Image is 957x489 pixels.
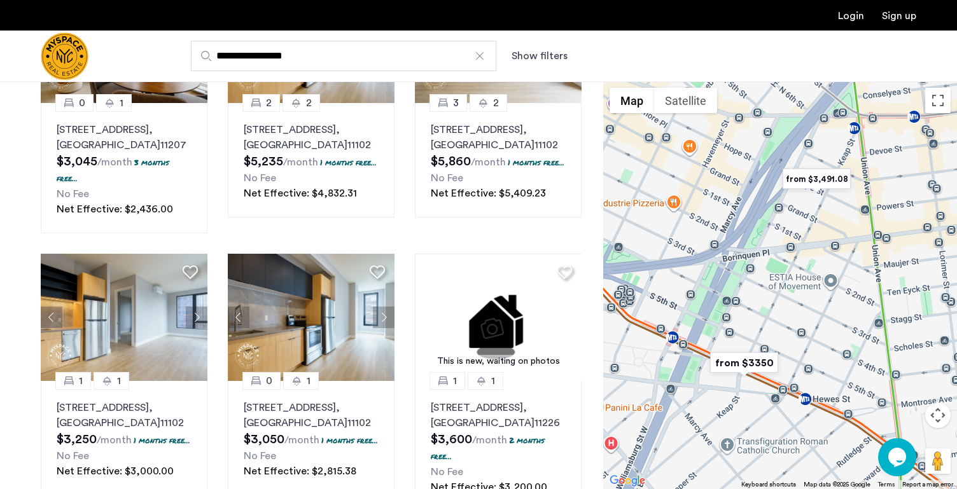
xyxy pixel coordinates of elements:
a: 22[STREET_ADDRESS], [GEOGRAPHIC_DATA]111021 months free...No FeeNet Effective: $4,832.31 [228,103,395,217]
span: No Fee [431,467,463,477]
span: Net Effective: $2,815.38 [244,466,356,476]
a: Terms (opens in new tab) [878,480,895,489]
span: $5,235 [244,155,283,168]
img: logo [41,32,88,80]
sub: /month [283,157,318,167]
span: No Fee [244,173,276,183]
span: 1 [79,373,83,389]
span: Net Effective: $3,000.00 [57,466,174,476]
span: 0 [79,95,85,111]
span: 0 [266,373,272,389]
button: Next apartment [186,306,207,328]
button: Show satellite imagery [654,88,717,113]
button: Drag Pegman onto the map to open Street View [925,448,951,474]
img: Google [606,472,648,489]
span: 1 [491,373,495,389]
sub: /month [471,157,506,167]
sub: /month [97,157,132,167]
button: Previous apartment [228,306,249,328]
span: 2 [306,95,312,111]
span: 1 [120,95,123,111]
div: from $3350 [705,348,783,377]
span: Net Effective: $5,409.23 [431,188,546,198]
img: 1.gif [415,254,582,381]
span: 3 [453,95,459,111]
p: [STREET_ADDRESS] 11226 [431,400,566,430]
span: No Fee [57,189,89,199]
input: Apartment Search [191,41,496,71]
button: Toggle fullscreen view [925,88,951,113]
p: 1 months free... [320,157,377,168]
button: Show or hide filters [512,48,568,64]
button: Next apartment [373,306,395,328]
img: 1997_638519966982966758.png [41,254,208,381]
div: This is new, waiting on photos [421,355,576,368]
p: 1 months free... [508,157,564,168]
p: [STREET_ADDRESS] 11207 [57,122,192,153]
a: Report a map error [902,480,953,489]
a: 32[STREET_ADDRESS], [GEOGRAPHIC_DATA]111021 months free...No FeeNet Effective: $5,409.23 [415,103,582,217]
button: Previous apartment [41,306,62,328]
button: Map camera controls [925,403,951,428]
a: Login [838,11,864,21]
a: This is new, waiting on photos [415,254,582,381]
sub: /month [284,435,319,445]
p: [STREET_ADDRESS] 11102 [244,400,379,430]
a: Open this area in Google Maps (opens a new window) [606,472,648,489]
button: Show street map [610,88,654,113]
span: $3,045 [57,155,97,168]
sub: /month [472,435,507,445]
span: $3,050 [244,433,284,446]
span: No Fee [57,451,89,461]
span: Net Effective: $2,436.00 [57,204,173,214]
a: Cazamio Logo [41,32,88,80]
span: $5,860 [431,155,471,168]
img: 1997_638519968035243270.png [228,254,395,381]
div: from $3,491.08 [778,165,856,193]
span: 2 [266,95,272,111]
span: 1 [453,373,457,389]
span: $3,250 [57,433,97,446]
a: Registration [882,11,916,21]
a: 01[STREET_ADDRESS], [GEOGRAPHIC_DATA]112073 months free...No FeeNet Effective: $2,436.00 [41,103,207,233]
p: 1 months free... [134,435,190,446]
sub: /month [97,435,132,445]
p: [STREET_ADDRESS] 11102 [57,400,192,430]
span: 2 [493,95,499,111]
span: 1 [117,373,121,389]
p: [STREET_ADDRESS] 11102 [431,122,566,153]
span: 1 [307,373,311,389]
span: No Fee [431,173,463,183]
button: Keyboard shortcuts [741,480,796,489]
p: 1 months free... [321,435,378,446]
p: [STREET_ADDRESS] 11102 [244,122,379,153]
span: Net Effective: $4,832.31 [244,188,357,198]
span: No Fee [244,451,276,461]
iframe: chat widget [878,438,919,476]
span: $3,600 [431,433,472,446]
span: Map data ©2025 Google [804,481,870,488]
